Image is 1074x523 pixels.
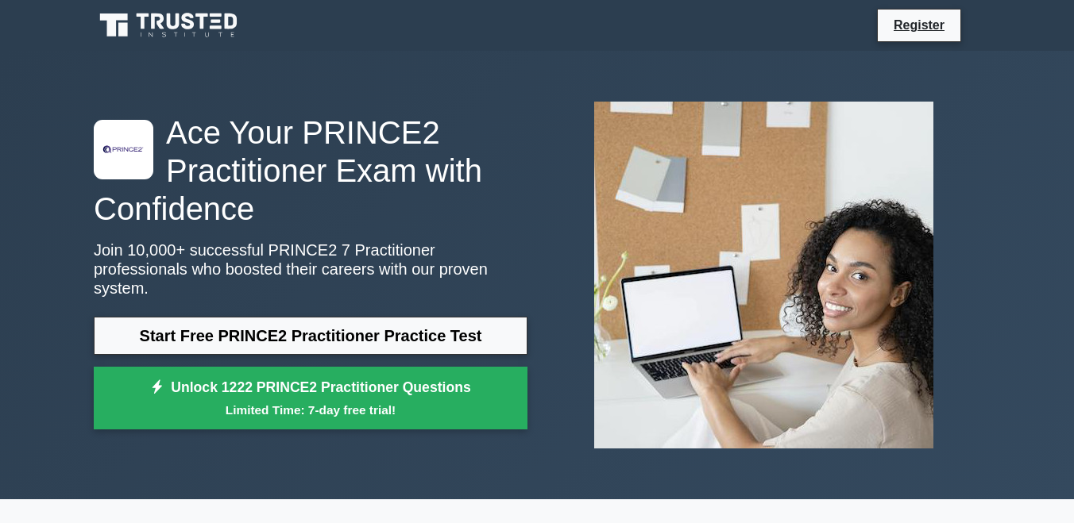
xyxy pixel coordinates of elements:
[114,401,508,419] small: Limited Time: 7-day free trial!
[884,15,954,35] a: Register
[94,240,527,298] p: Join 10,000+ successful PRINCE2 7 Practitioner professionals who boosted their careers with our p...
[94,367,527,430] a: Unlock 1222 PRINCE2 Practitioner QuestionsLimited Time: 7-day free trial!
[94,113,527,228] h1: Ace Your PRINCE2 Practitioner Exam with Confidence
[94,317,527,355] a: Start Free PRINCE2 Practitioner Practice Test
